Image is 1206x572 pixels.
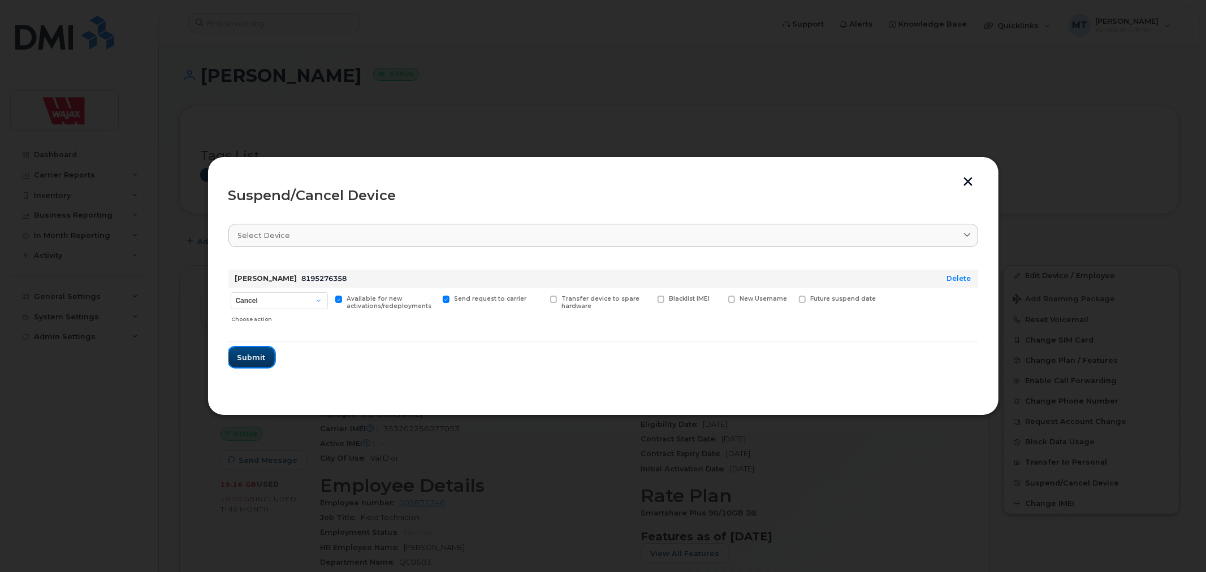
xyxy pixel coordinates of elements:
button: Submit [228,347,275,367]
span: Send request to carrier [454,295,526,302]
input: Transfer device to spare hardware [537,296,542,301]
span: New Username [740,295,787,302]
div: Suspend/Cancel Device [228,189,978,202]
span: Select device [238,230,291,241]
span: Transfer device to spare hardware [561,295,639,310]
span: Future suspend date [810,295,876,302]
input: Send request to carrier [429,296,435,301]
span: Available for new activations/redeployments [347,295,431,310]
input: Available for new activations/redeployments [322,296,327,301]
span: 8195276358 [302,274,347,283]
strong: [PERSON_NAME] [235,274,297,283]
div: Choose action [231,310,327,324]
span: Blacklist IMEI [669,295,710,302]
input: Future suspend date [785,296,791,301]
span: Submit [237,352,266,363]
a: Select device [228,224,978,247]
a: Delete [947,274,971,283]
input: New Username [715,296,720,301]
input: Blacklist IMEI [644,296,650,301]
